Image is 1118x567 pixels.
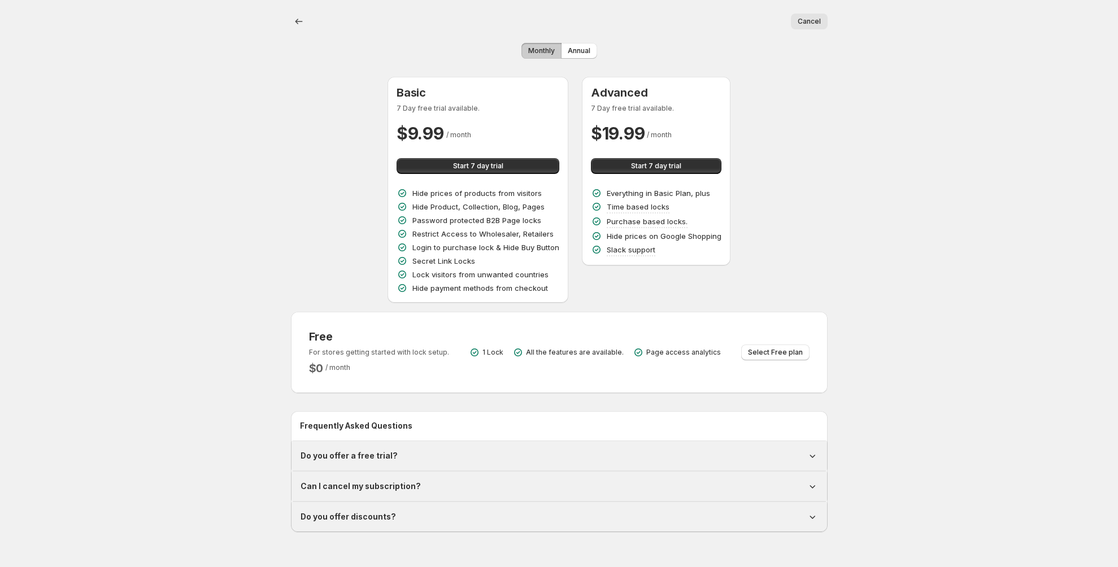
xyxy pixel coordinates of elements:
p: Everything in Basic Plan, plus [607,187,710,199]
p: Lock visitors from unwanted countries [412,269,549,280]
button: Cancel [791,14,828,29]
h2: $ 0 [309,361,324,375]
span: Cancel [798,17,821,26]
button: Monthly [521,43,562,59]
p: Hide prices on Google Shopping [607,230,721,242]
h3: Free [309,330,449,343]
p: For stores getting started with lock setup. [309,348,449,357]
p: Time based locks [607,201,669,212]
p: Secret Link Locks [412,255,475,267]
span: Annual [568,46,590,55]
span: / month [647,130,672,139]
span: Start 7 day trial [631,162,681,171]
span: / month [446,130,471,139]
p: Login to purchase lock & Hide Buy Button [412,242,559,253]
p: Hide payment methods from checkout [412,282,548,294]
p: Restrict Access to Wholesaler, Retailers [412,228,554,239]
button: Annual [561,43,597,59]
p: All the features are available. [526,348,624,357]
h2: $ 19.99 [591,122,645,145]
span: Select Free plan [748,348,803,357]
button: Back [291,14,307,29]
h1: Can I cancel my subscription? [301,481,421,492]
button: Select Free plan [741,344,810,360]
p: Password protected B2B Page locks [412,215,541,226]
span: / month [325,363,350,372]
p: 1 Lock [482,348,503,357]
p: Hide Product, Collection, Blog, Pages [412,201,545,212]
span: Monthly [528,46,555,55]
p: Page access analytics [646,348,721,357]
h2: $ 9.99 [397,122,444,145]
p: Slack support [607,244,655,255]
h2: Frequently Asked Questions [300,420,819,431]
p: Purchase based locks. [607,216,688,227]
p: 7 Day free trial available. [591,104,721,113]
p: 7 Day free trial available. [397,104,559,113]
button: Start 7 day trial [397,158,559,174]
button: Start 7 day trial [591,158,721,174]
h3: Basic [397,86,559,99]
p: Hide prices of products from visitors [412,187,542,199]
h1: Do you offer discounts? [301,511,396,522]
span: Start 7 day trial [453,162,503,171]
h3: Advanced [591,86,721,99]
h1: Do you offer a free trial? [301,450,398,461]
